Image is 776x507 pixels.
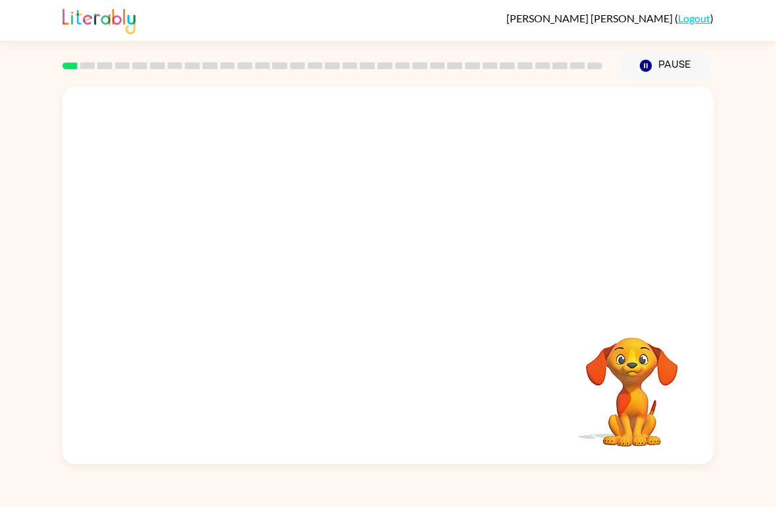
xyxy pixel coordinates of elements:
video: Your browser must support playing .mp4 files to use Literably. Please try using another browser. [566,317,698,448]
div: ( ) [506,12,714,24]
a: Logout [678,12,710,24]
img: Literably [62,5,135,34]
span: [PERSON_NAME] [PERSON_NAME] [506,12,675,24]
button: Pause [618,51,714,81]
